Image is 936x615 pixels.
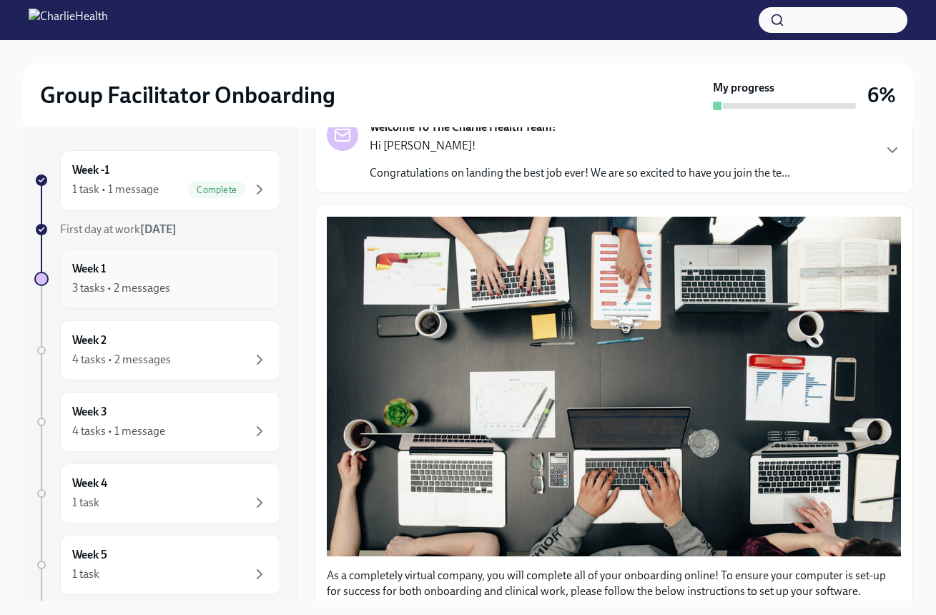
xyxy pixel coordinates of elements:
div: 3 tasks • 2 messages [72,280,170,296]
img: CharlieHealth [29,9,108,31]
a: Week 24 tasks • 2 messages [34,320,280,380]
strong: [DATE] [140,222,177,236]
div: 4 tasks • 1 message [72,423,165,439]
h6: Week 5 [72,547,107,563]
h6: Week 4 [72,476,107,491]
p: As a completely virtual company, you will complete all of your onboarding online! To ensure your ... [327,568,901,599]
a: Week 13 tasks • 2 messages [34,249,280,309]
strong: Welcome To The Charlie Health Team! [370,119,556,135]
span: Complete [188,184,245,195]
h6: Week 3 [72,404,107,420]
div: 4 tasks • 2 messages [72,352,171,368]
strong: My progress [713,80,774,96]
a: Week -11 task • 1 messageComplete [34,150,280,210]
a: First day at work[DATE] [34,222,280,237]
a: Week 51 task [34,535,280,595]
h6: Week -1 [72,162,109,178]
button: Zoom image [327,217,901,556]
a: Week 34 tasks • 1 message [34,392,280,452]
h6: Week 2 [72,333,107,348]
p: Congratulations on landing the best job ever! We are so excited to have you join the te... [370,165,790,181]
p: Hi [PERSON_NAME]! [370,138,790,154]
h2: Group Facilitator Onboarding [40,81,335,109]
h3: 6% [867,82,896,108]
span: First day at work [60,222,177,236]
div: 1 task [72,495,99,511]
div: 1 task [72,566,99,582]
a: Week 41 task [34,463,280,523]
h6: Week 1 [72,261,106,277]
div: 1 task • 1 message [72,182,159,197]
